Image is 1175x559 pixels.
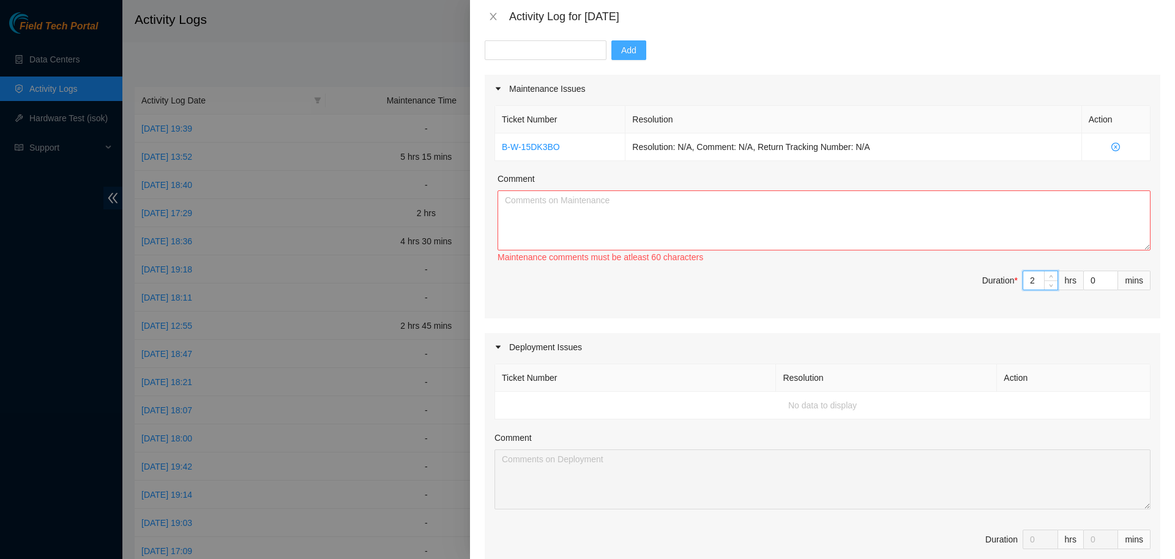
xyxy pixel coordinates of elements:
[982,274,1018,287] div: Duration
[494,449,1151,509] textarea: Comment
[495,106,625,133] th: Ticket Number
[494,85,502,92] span: caret-right
[1089,143,1143,151] span: close-circle
[1044,280,1057,290] span: Decrease Value
[985,533,1018,546] div: Duration
[495,364,776,392] th: Ticket Number
[625,133,1081,161] td: Resolution: N/A, Comment: N/A, Return Tracking Number: N/A
[494,343,502,351] span: caret-right
[997,364,1151,392] th: Action
[1048,282,1055,289] span: down
[498,190,1151,250] textarea: Comment
[485,75,1160,103] div: Maintenance Issues
[502,142,560,152] a: B-W-15DK3BO
[1044,271,1057,280] span: Increase Value
[1048,273,1055,280] span: up
[495,392,1151,419] td: No data to display
[485,333,1160,361] div: Deployment Issues
[621,43,636,57] span: Add
[1058,271,1084,290] div: hrs
[509,10,1160,23] div: Activity Log for [DATE]
[498,250,1151,264] div: Maintenance comments must be atleast 60 characters
[1118,271,1151,290] div: mins
[625,106,1081,133] th: Resolution
[498,172,535,186] label: Comment
[494,431,532,445] label: Comment
[776,364,997,392] th: Resolution
[1118,530,1151,549] div: mins
[1058,530,1084,549] div: hrs
[485,11,502,23] button: Close
[1082,106,1151,133] th: Action
[611,40,646,60] button: Add
[488,12,498,21] span: close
